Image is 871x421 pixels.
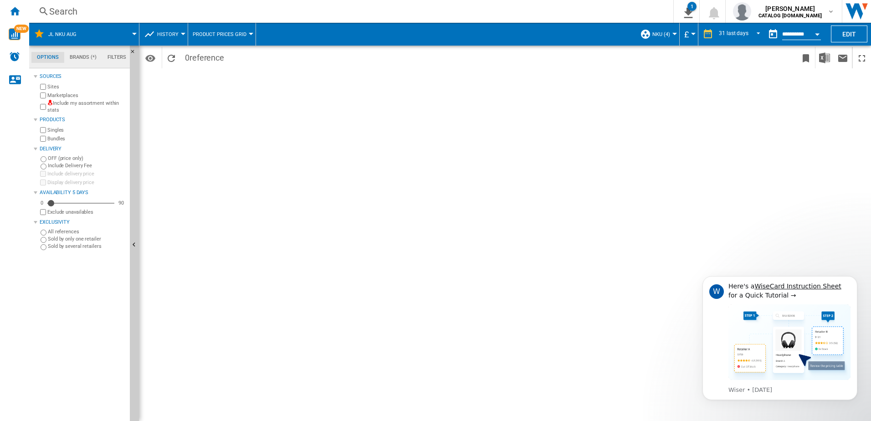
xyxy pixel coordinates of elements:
label: Sold by only one retailer [48,236,126,242]
div: Exclusivity [40,219,126,226]
img: excel-24x24.png [819,52,830,63]
div: History [144,23,183,46]
md-tab-item: Filters [102,52,132,63]
div: NKU (4) [640,23,675,46]
button: Download in Excel [815,47,834,68]
b: CATALOG [DOMAIN_NAME] [758,13,822,19]
span: [PERSON_NAME] [758,4,822,13]
button: NKU (4) [652,23,675,46]
span: £ [684,30,689,39]
img: mysite-not-bg-18x18.png [47,100,53,105]
button: Product prices grid [193,23,251,46]
span: Product prices grid [193,31,246,37]
div: JL NKU Aug [34,23,134,46]
label: Marketplaces [47,92,126,99]
button: JL NKU Aug [48,23,86,46]
label: Sold by several retailers [48,243,126,250]
label: Exclude unavailables [47,209,126,216]
md-tab-item: Brands (*) [64,52,102,63]
input: Sold by only one retailer [41,237,46,243]
span: NEW [14,25,29,33]
input: Include Delivery Fee [41,164,46,169]
md-menu: Currency [680,23,698,46]
button: Edit [831,26,867,42]
div: Sources [40,73,126,80]
button: Bookmark this report [797,47,815,68]
div: 0 [38,200,46,206]
md-select: REPORTS.WIZARD.STEPS.REPORT.STEPS.REPORT_OPTIONS.PERIOD: 31 last days [718,27,764,42]
label: Singles [47,127,126,133]
md-tab-item: Options [31,52,64,63]
span: reference [190,53,224,62]
button: md-calendar [764,25,782,43]
input: All references [41,230,46,236]
label: All references [48,228,126,235]
div: 90 [116,200,126,206]
img: alerts-logo.svg [9,51,20,62]
label: Include delivery price [47,170,126,177]
input: Sold by several retailers [41,244,46,250]
button: Open calendar [809,25,825,41]
img: wise-card.svg [9,28,20,40]
label: OFF (price only) [48,155,126,162]
input: Include delivery price [40,171,46,177]
div: Products [40,116,126,123]
button: Options [141,50,159,66]
md-slider: Availability [47,199,114,208]
input: Marketplaces [40,92,46,98]
label: Sites [47,83,126,90]
button: History [157,23,183,46]
input: Display delivery price [40,209,46,215]
label: Bundles [47,135,126,142]
button: Hide [130,46,141,62]
div: Availability 5 Days [40,189,126,196]
span: NKU (4) [652,31,670,37]
span: JL NKU Aug [48,31,77,37]
button: Send this report by email [834,47,852,68]
span: History [157,31,179,37]
button: Maximize [853,47,871,68]
img: profile.jpg [733,2,751,21]
label: Include my assortment within stats [47,100,126,114]
span: 0 [180,47,229,66]
input: Include my assortment within stats [40,101,46,113]
div: Search [49,5,650,18]
label: Include Delivery Fee [48,162,126,169]
input: Display delivery price [40,180,46,185]
button: Reload [162,47,180,68]
input: Sites [40,84,46,90]
input: OFF (price only) [41,156,46,162]
label: Display delivery price [47,179,126,186]
input: Bundles [40,136,46,142]
input: Singles [40,127,46,133]
button: £ [684,23,693,46]
div: Delivery [40,145,126,153]
div: 31 last days [719,30,748,36]
div: 1 [687,2,697,11]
